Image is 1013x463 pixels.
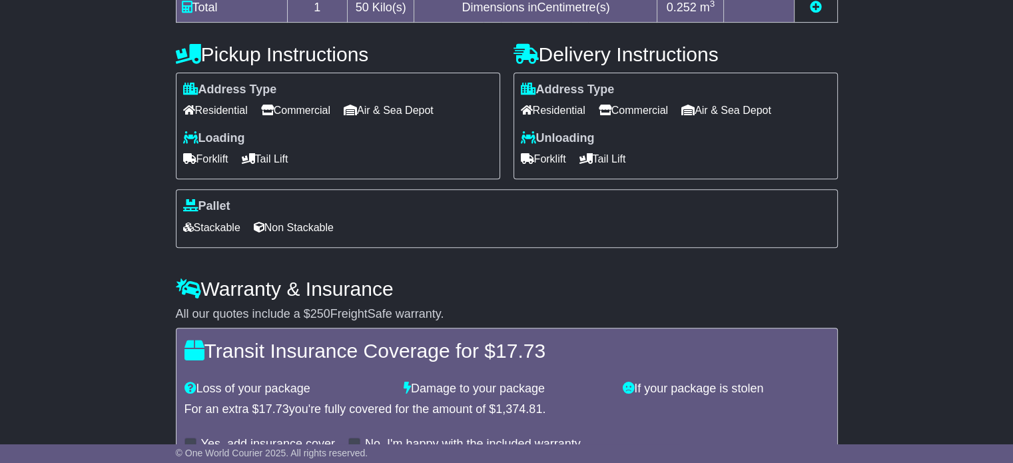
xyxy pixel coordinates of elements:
[201,437,335,452] label: Yes, add insurance cover
[261,100,330,121] span: Commercial
[183,199,230,214] label: Pallet
[521,149,566,169] span: Forklift
[176,448,368,458] span: © One World Courier 2025. All rights reserved.
[810,1,822,14] a: Add new item
[521,83,615,97] label: Address Type
[176,307,838,322] div: All our quotes include a $ FreightSafe warranty.
[579,149,626,169] span: Tail Lift
[356,1,369,14] span: 50
[496,402,542,416] span: 1,374.81
[700,1,715,14] span: m
[616,382,835,396] div: If your package is stolen
[365,437,581,452] label: No, I'm happy with the included warranty
[254,217,334,238] span: Non Stackable
[176,278,838,300] h4: Warranty & Insurance
[344,100,434,121] span: Air & Sea Depot
[599,100,668,121] span: Commercial
[183,100,248,121] span: Residential
[667,1,697,14] span: 0.252
[513,43,838,65] h4: Delivery Instructions
[242,149,288,169] span: Tail Lift
[184,340,829,362] h4: Transit Insurance Coverage for $
[183,131,245,146] label: Loading
[521,131,595,146] label: Unloading
[259,402,289,416] span: 17.73
[184,402,829,417] div: For an extra $ you're fully covered for the amount of $ .
[183,149,228,169] span: Forklift
[397,382,616,396] div: Damage to your package
[681,100,771,121] span: Air & Sea Depot
[183,83,277,97] label: Address Type
[178,382,397,396] div: Loss of your package
[176,43,500,65] h4: Pickup Instructions
[521,100,585,121] span: Residential
[496,340,545,362] span: 17.73
[183,217,240,238] span: Stackable
[310,307,330,320] span: 250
